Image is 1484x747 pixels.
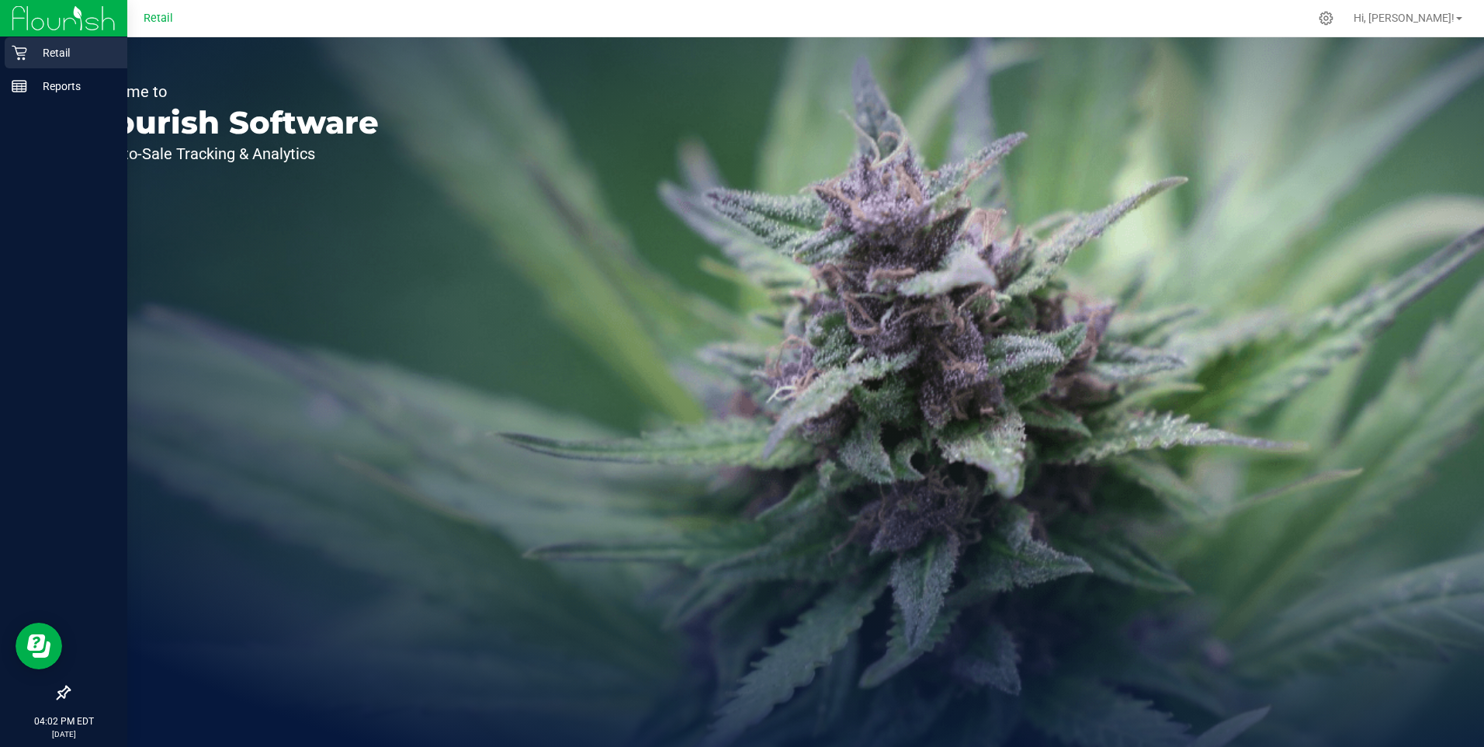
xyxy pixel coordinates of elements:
p: [DATE] [7,728,120,740]
inline-svg: Retail [12,45,27,61]
p: 04:02 PM EDT [7,714,120,728]
inline-svg: Reports [12,78,27,94]
span: Retail [144,12,173,25]
p: Retail [27,43,120,62]
p: Reports [27,77,120,96]
p: Welcome to [84,84,379,99]
p: Seed-to-Sale Tracking & Analytics [84,146,379,162]
div: Manage settings [1316,11,1336,26]
p: Flourish Software [84,107,379,138]
span: Hi, [PERSON_NAME]! [1354,12,1455,24]
iframe: Resource center [16,623,62,669]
